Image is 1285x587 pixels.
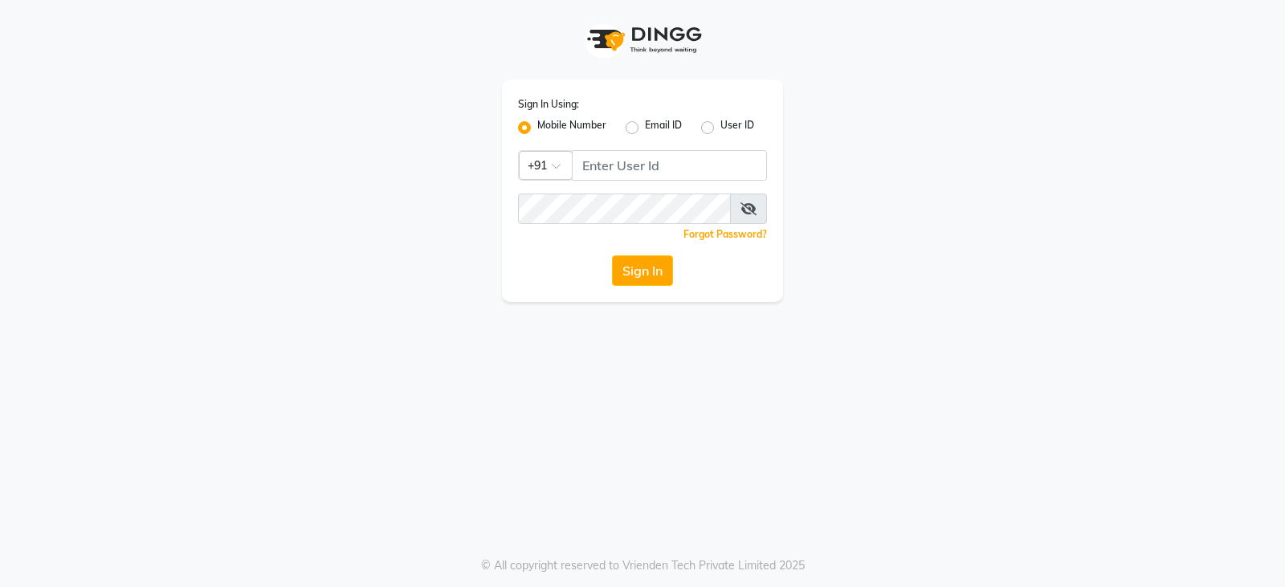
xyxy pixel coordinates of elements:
[683,228,767,240] a: Forgot Password?
[645,118,682,137] label: Email ID
[537,118,606,137] label: Mobile Number
[518,97,579,112] label: Sign In Using:
[578,16,707,63] img: logo1.svg
[720,118,754,137] label: User ID
[572,150,767,181] input: Username
[612,255,673,286] button: Sign In
[518,194,731,224] input: Username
